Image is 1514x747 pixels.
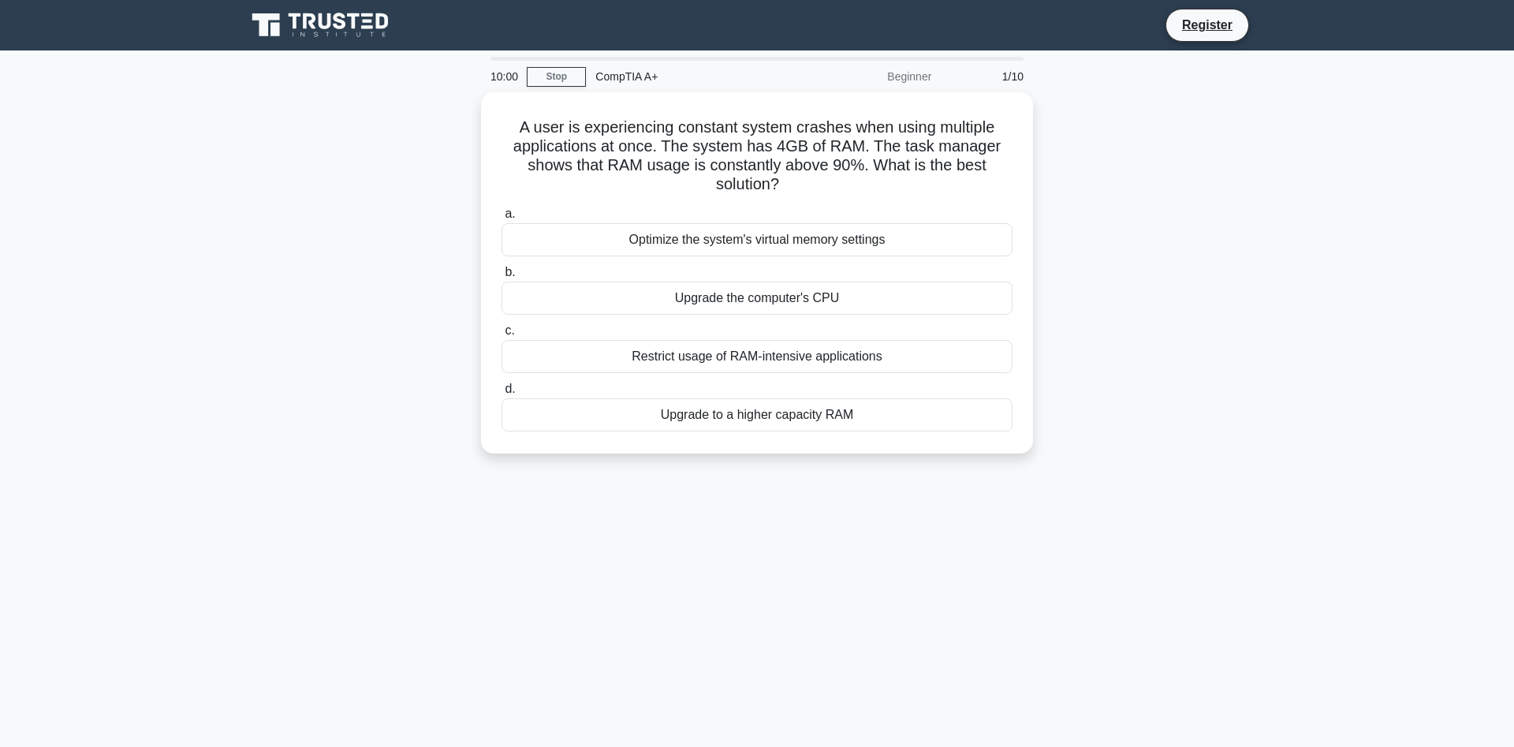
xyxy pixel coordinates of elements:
[502,340,1012,373] div: Restrict usage of RAM-intensive applications
[803,61,941,92] div: Beginner
[505,323,514,337] span: c.
[502,223,1012,256] div: Optimize the system's virtual memory settings
[500,118,1014,195] h5: A user is experiencing constant system crashes when using multiple applications at once. The syst...
[941,61,1033,92] div: 1/10
[481,61,527,92] div: 10:00
[527,67,586,87] a: Stop
[505,382,515,395] span: d.
[505,207,515,220] span: a.
[502,282,1012,315] div: Upgrade the computer's CPU
[505,265,515,278] span: b.
[586,61,803,92] div: CompTIA A+
[502,398,1012,431] div: Upgrade to a higher capacity RAM
[1173,15,1242,35] a: Register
